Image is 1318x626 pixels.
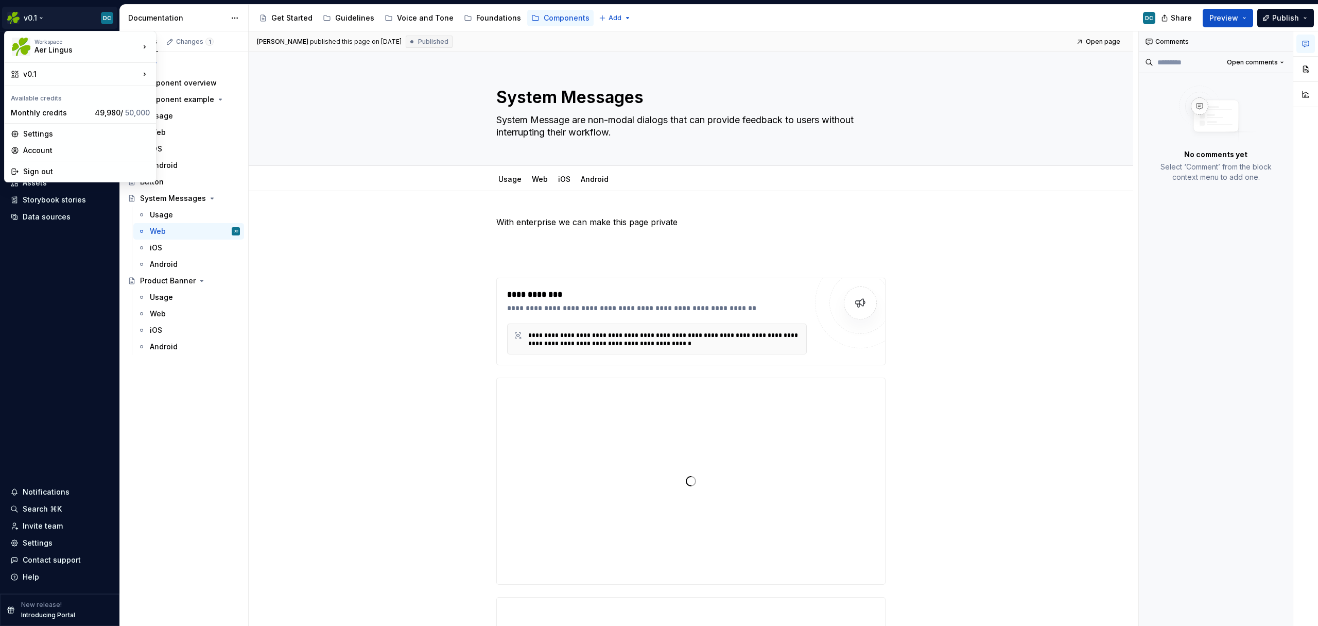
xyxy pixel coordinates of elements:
[7,88,154,105] div: Available credits
[34,45,122,55] div: Aer Lingus
[34,39,140,45] div: Workspace
[125,108,150,117] span: 50,000
[95,108,150,117] span: 49,980 /
[23,129,150,139] div: Settings
[23,145,150,156] div: Account
[23,166,150,177] div: Sign out
[11,108,91,118] div: Monthly credits
[23,69,140,79] div: v0.1
[12,38,30,56] img: 56b5df98-d96d-4d7e-807c-0afdf3bdaefa.png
